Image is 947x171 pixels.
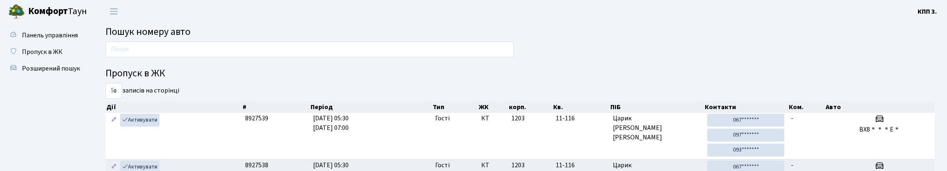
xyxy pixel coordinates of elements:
[106,24,190,39] span: Пошук номеру авто
[22,47,63,56] span: Пропуск в ЖК
[556,161,606,170] span: 11-116
[613,114,701,142] span: Царик [PERSON_NAME] [PERSON_NAME]
[511,114,525,123] span: 1203
[791,161,793,170] span: -
[313,114,349,132] span: [DATE] 05:30 [DATE] 07:00
[104,5,124,18] button: Переключити навігацію
[106,83,122,99] select: записів на сторінці
[552,101,610,113] th: Кв.
[22,64,80,73] span: Розширений пошук
[106,68,935,80] h4: Пропуск в ЖК
[704,101,788,113] th: Контакти
[511,161,525,170] span: 1203
[106,42,514,57] input: Пошук
[610,101,704,113] th: ПІБ
[242,101,310,113] th: #
[478,101,508,113] th: ЖК
[28,5,87,19] span: Таун
[432,101,478,113] th: Тип
[245,161,268,170] span: 8927538
[825,101,935,113] th: Авто
[8,3,25,20] img: logo.png
[310,101,432,113] th: Період
[245,114,268,123] span: 8927539
[788,101,825,113] th: Ком.
[556,114,606,123] span: 11-116
[791,114,793,123] span: -
[4,27,87,44] a: Панель управління
[106,101,242,113] th: Дії
[106,83,179,99] label: записів на сторінці
[4,44,87,60] a: Пропуск в ЖК
[22,31,78,40] span: Панель управління
[435,114,450,123] span: Гості
[435,161,450,170] span: Гості
[120,114,159,127] a: Активувати
[508,101,552,113] th: корп.
[828,126,931,134] h5: ВХ8＊＊＊Е＊
[4,60,87,77] a: Розширений пошук
[918,7,937,16] b: КПП 3.
[481,114,505,123] span: КТ
[109,114,119,127] a: Редагувати
[918,7,937,17] a: КПП 3.
[28,5,68,18] b: Комфорт
[481,161,505,170] span: КТ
